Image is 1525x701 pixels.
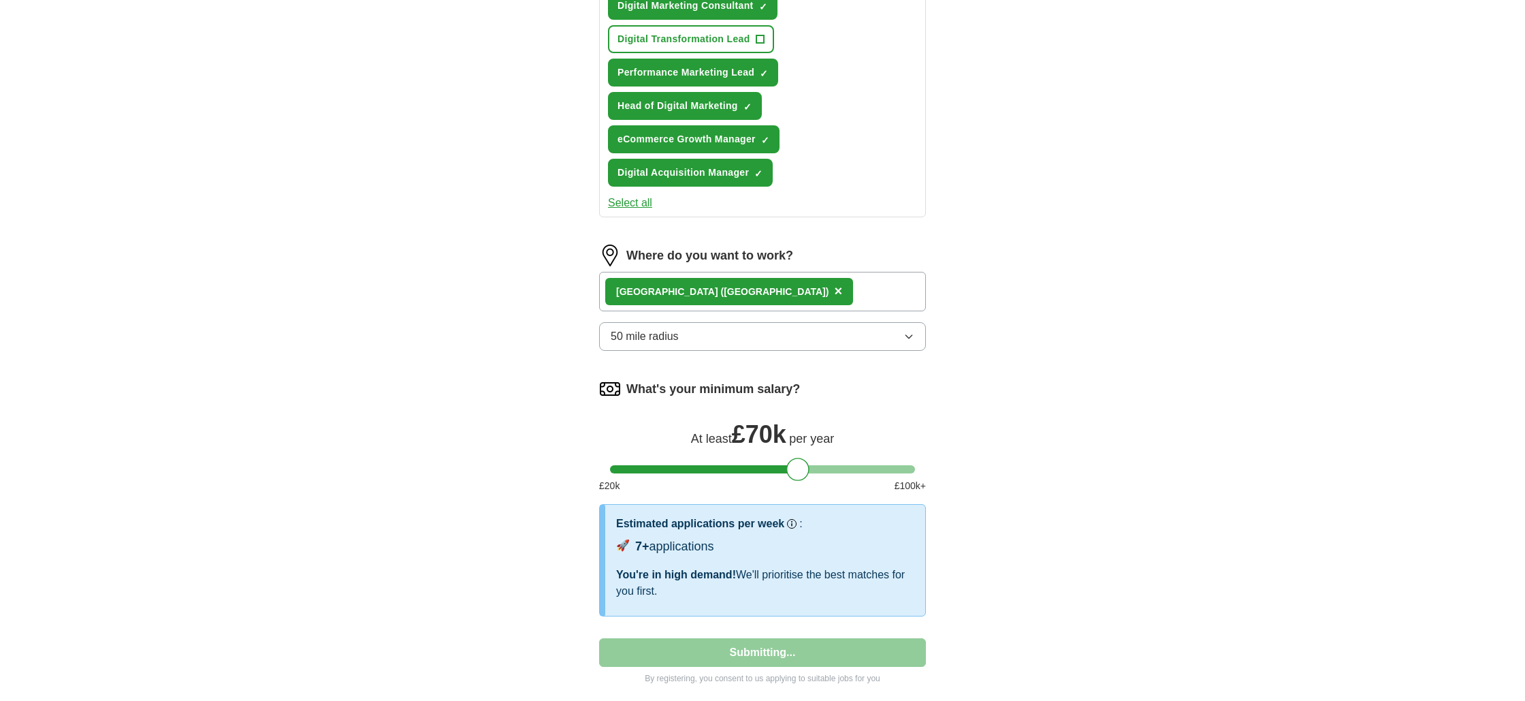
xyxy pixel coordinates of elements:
[608,59,778,87] button: Performance Marketing Lead✓
[626,247,793,265] label: Where do you want to work?
[834,281,842,302] button: ×
[599,322,926,351] button: 50 mile radius
[611,328,679,345] span: 50 mile radius
[599,245,621,266] img: location.png
[635,540,649,553] span: 7+
[754,168,762,179] span: ✓
[617,65,754,80] span: Performance Marketing Lead
[608,25,774,53] button: Digital Transformation Lead
[599,672,926,685] p: By registering, you consent to us applying to suitable jobs for you
[732,420,786,448] span: £ 70k
[616,286,718,297] strong: [GEOGRAPHIC_DATA]
[616,516,784,532] h3: Estimated applications per week
[691,432,732,446] span: At least
[799,516,802,532] h3: :
[626,380,800,399] label: What's your minimum salary?
[617,132,756,146] span: eCommerce Growth Manager
[616,567,914,599] div: We'll prioritise the best matches for you first.
[635,538,714,556] div: applications
[760,68,768,79] span: ✓
[617,99,738,113] span: Head of Digital Marketing
[599,638,926,667] button: Submitting...
[617,166,749,180] span: Digital Acquisition Manager
[616,569,736,580] span: You're in high demand!
[789,432,834,446] span: per year
[599,479,620,493] span: £ 20 k
[834,283,842,298] span: ×
[743,102,752,112] span: ✓
[608,92,762,120] button: Head of Digital Marketing✓
[599,378,621,400] img: salary.png
[608,125,780,153] button: eCommerce Growth Manager✓
[608,159,773,187] button: Digital Acquisition Manager✓
[608,195,652,211] button: Select all
[616,538,630,554] span: 🚀
[761,135,769,146] span: ✓
[617,32,750,46] span: Digital Transformation Lead
[759,1,767,12] span: ✓
[720,286,829,297] span: ([GEOGRAPHIC_DATA])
